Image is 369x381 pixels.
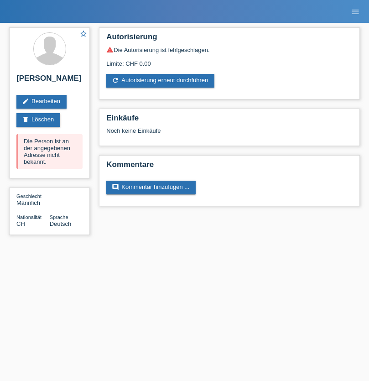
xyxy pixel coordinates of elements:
span: Sprache [50,214,68,220]
div: Noch keine Einkäufe [106,127,353,141]
i: menu [351,7,360,16]
a: commentKommentar hinzufügen ... [106,181,196,194]
a: refreshAutorisierung erneut durchführen [106,74,214,88]
h2: Autorisierung [106,32,353,46]
i: refresh [112,77,119,84]
h2: Einkäufe [106,114,353,127]
a: star_border [79,30,88,39]
span: Geschlecht [16,193,42,199]
i: delete [22,116,29,123]
a: menu [346,9,364,14]
i: edit [22,98,29,105]
div: Limite: CHF 0.00 [106,53,353,67]
div: Männlich [16,193,50,206]
a: editBearbeiten [16,95,67,109]
div: Die Autorisierung ist fehlgeschlagen. [106,46,353,53]
a: deleteLöschen [16,113,60,127]
div: Die Person ist an der angegebenen Adresse nicht bekannt. [16,134,83,169]
span: Schweiz [16,220,25,227]
h2: Kommentare [106,160,353,174]
span: Nationalität [16,214,42,220]
i: star_border [79,30,88,38]
i: comment [112,183,119,191]
span: Deutsch [50,220,72,227]
h2: [PERSON_NAME] [16,74,83,88]
i: warning [106,46,114,53]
